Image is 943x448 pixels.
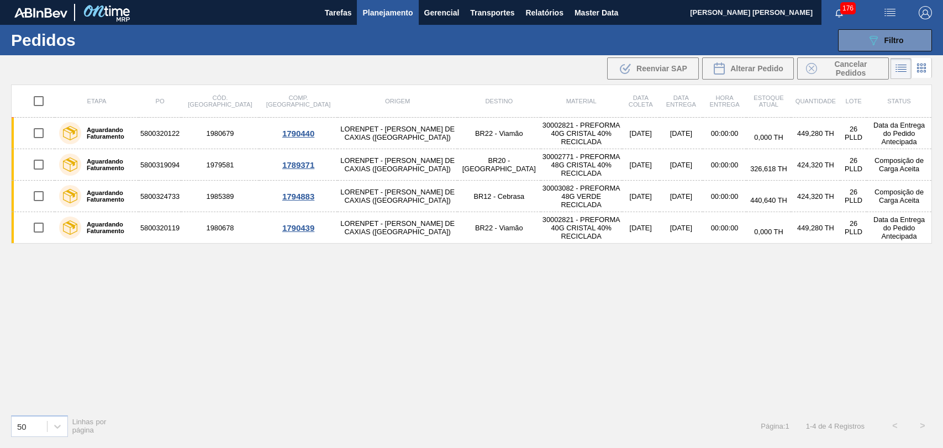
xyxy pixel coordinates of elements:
td: 1985389 [181,181,259,212]
span: Etapa [87,98,106,104]
div: Reenviar SAP [607,57,699,80]
span: Reenviar SAP [636,64,687,73]
button: > [909,412,936,440]
div: Visão em Cards [912,58,932,79]
td: LORENPET - [PERSON_NAME] DE CAXIAS ([GEOGRAPHIC_DATA]) [338,181,457,212]
span: Destino [485,98,513,104]
span: Estoque atual [754,94,784,108]
td: Data da Entrega do Pedido Antecipada [867,212,931,244]
span: Hora Entrega [710,94,740,108]
div: Cancelar Pedidos em Massa [797,57,889,80]
td: 1980678 [181,212,259,244]
span: Planejamento [362,6,413,19]
button: Filtro [838,29,932,51]
td: 00:00:00 [703,212,746,244]
a: Aguardando Faturamento58003201221980679LORENPET - [PERSON_NAME] DE CAXIAS ([GEOGRAPHIC_DATA])BR22... [12,118,932,149]
span: Página : 1 [761,422,789,430]
td: [DATE] [622,118,660,149]
img: TNhmsLtSVTkK8tSr43FrP2fwEKptu5GPRR3wAAAABJRU5ErkJggg== [14,8,67,18]
td: [DATE] [622,181,660,212]
td: 5800320122 [139,118,181,149]
td: 5800324733 [139,181,181,212]
td: 1979581 [181,149,259,181]
label: Aguardando Faturamento [81,221,134,234]
td: 26 PLLD [840,149,867,181]
td: Data da Entrega do Pedido Antecipada [867,118,931,149]
span: Gerencial [424,6,460,19]
button: Notificações [821,5,857,20]
div: 1790439 [261,223,336,233]
span: Data coleta [629,94,653,108]
span: Cancelar Pedidos [821,60,880,77]
span: Status [887,98,910,104]
span: 176 [840,2,856,14]
span: Cód. [GEOGRAPHIC_DATA] [188,94,252,108]
span: Alterar Pedido [730,64,783,73]
img: userActions [883,6,897,19]
button: Cancelar Pedidos [797,57,889,80]
td: 26 PLLD [840,212,867,244]
label: Aguardando Faturamento [81,127,134,140]
td: BR22 - Viamão [457,212,541,244]
label: Aguardando Faturamento [81,189,134,203]
a: Aguardando Faturamento58003190941979581LORENPET - [PERSON_NAME] DE CAXIAS ([GEOGRAPHIC_DATA])BR20... [12,149,932,181]
td: 424,320 TH [791,149,840,181]
td: LORENPET - [PERSON_NAME] DE CAXIAS ([GEOGRAPHIC_DATA]) [338,149,457,181]
span: Data entrega [666,94,696,108]
td: 26 PLLD [840,118,867,149]
div: Visão em Lista [891,58,912,79]
td: Composição de Carga Aceita [867,181,931,212]
div: 1794883 [261,192,336,201]
td: 00:00:00 [703,181,746,212]
td: 449,280 TH [791,118,840,149]
td: BR20 - [GEOGRAPHIC_DATA] [457,149,541,181]
span: Origem [385,98,410,104]
img: Logout [919,6,932,19]
button: < [881,412,909,440]
h1: Pedidos [11,34,173,46]
span: Linhas por página [72,418,107,434]
span: 0,000 TH [754,228,783,236]
a: Aguardando Faturamento58003201191980678LORENPET - [PERSON_NAME] DE CAXIAS ([GEOGRAPHIC_DATA])BR22... [12,212,932,244]
span: 0,000 TH [754,133,783,141]
td: [DATE] [660,118,703,149]
td: 00:00:00 [703,118,746,149]
span: Lote [845,98,861,104]
div: Alterar Pedido [702,57,794,80]
td: [DATE] [660,181,703,212]
span: Transportes [470,6,514,19]
td: BR12 - Cebrasa [457,181,541,212]
span: Material [566,98,597,104]
td: 5800319094 [139,149,181,181]
td: 30003082 - PREFORMA 48G VERDE RECICLADA [541,181,622,212]
span: Tarefas [325,6,352,19]
span: Filtro [884,36,904,45]
span: PO [155,98,164,104]
span: 440,640 TH [750,196,787,204]
div: 1789371 [261,160,336,170]
td: 30002821 - PREFORMA 40G CRISTAL 40% RECICLADA [541,118,622,149]
label: Aguardando Faturamento [81,158,134,171]
td: LORENPET - [PERSON_NAME] DE CAXIAS ([GEOGRAPHIC_DATA]) [338,212,457,244]
span: Comp. [GEOGRAPHIC_DATA] [266,94,330,108]
td: [DATE] [622,149,660,181]
a: Aguardando Faturamento58003247331985389LORENPET - [PERSON_NAME] DE CAXIAS ([GEOGRAPHIC_DATA])BR12... [12,181,932,212]
td: 1980679 [181,118,259,149]
td: 424,320 TH [791,181,840,212]
td: BR22 - Viamão [457,118,541,149]
span: Master Data [575,6,618,19]
td: LORENPET - [PERSON_NAME] DE CAXIAS ([GEOGRAPHIC_DATA]) [338,118,457,149]
td: 26 PLLD [840,181,867,212]
span: Relatórios [525,6,563,19]
td: [DATE] [622,212,660,244]
span: Quantidade [796,98,836,104]
td: Composição de Carga Aceita [867,149,931,181]
td: 449,280 TH [791,212,840,244]
div: 50 [17,421,27,431]
td: [DATE] [660,212,703,244]
td: 5800320119 [139,212,181,244]
div: 1790440 [261,129,336,138]
td: 30002821 - PREFORMA 40G CRISTAL 40% RECICLADA [541,212,622,244]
